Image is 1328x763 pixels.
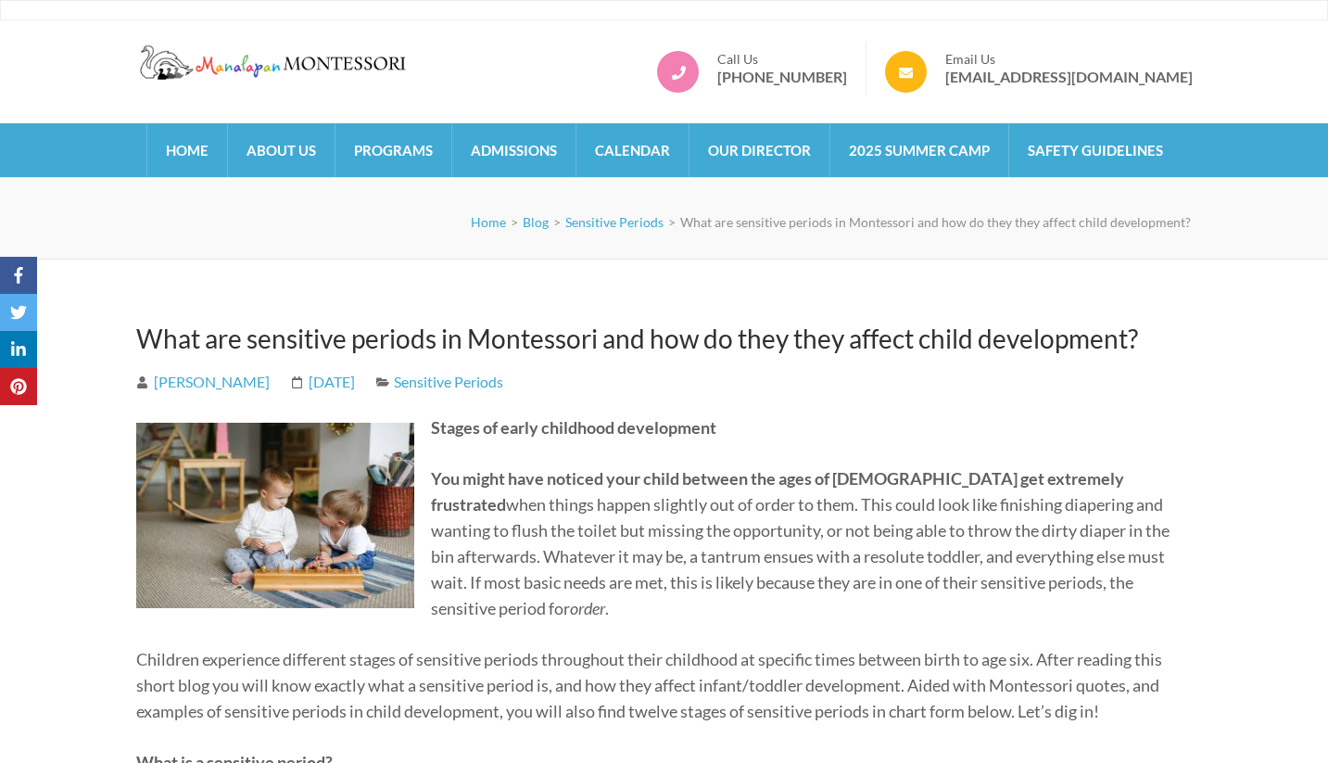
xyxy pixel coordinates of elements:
a: About Us [228,123,335,177]
a: Our Director [689,123,829,177]
img: Manalapan Montessori – #1 Rated Child Day Care Center in Manalapan NJ [136,42,414,83]
a: Home [471,214,506,230]
a: Admissions [452,123,575,177]
p: Children experience different stages of sensitive periods throughout their childhood at specific ... [136,646,1179,724]
a: Calendar [576,123,689,177]
a: [EMAIL_ADDRESS][DOMAIN_NAME] [945,68,1193,86]
time: [DATE] [309,373,355,390]
strong: Stages of early childhood development [431,417,716,438]
span: > [511,214,518,230]
a: Safety Guidelines [1009,123,1182,177]
strong: You might have noticed your child between the ages of [DEMOGRAPHIC_DATA] get extremely frustrated [431,468,1124,515]
span: > [668,214,676,230]
a: Sensitive Periods [565,214,664,230]
span: Email Us [945,51,1193,68]
a: [PHONE_NUMBER] [717,68,847,86]
span: > [553,214,561,230]
a: [DATE] [291,373,355,390]
p: when things happen slightly out of order to them. This could look like finishing diapering and wa... [136,465,1179,621]
a: Home [147,123,227,177]
a: Programs [335,123,451,177]
a: [PERSON_NAME] [136,373,270,390]
a: Sensitive Periods [394,373,503,390]
em: order [570,598,605,618]
h1: What are sensitive periods in Montessori and how do they they affect child development? [136,321,1179,356]
a: Blog [523,214,549,230]
a: 2025 Summer Camp [830,123,1008,177]
span: Call Us [717,51,847,68]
